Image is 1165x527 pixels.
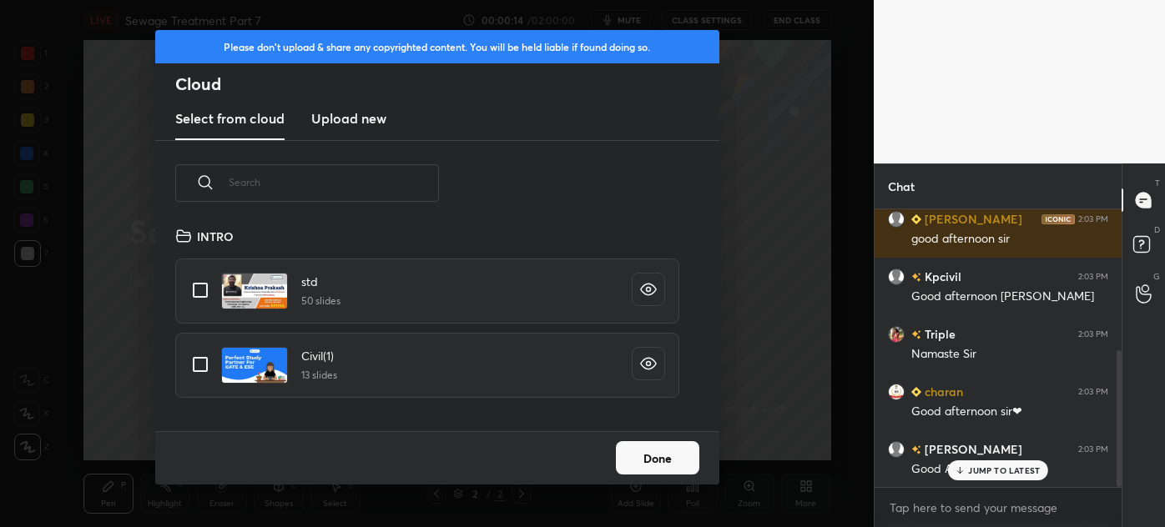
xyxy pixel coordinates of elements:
[911,231,1108,248] div: good afternoon sir
[229,147,439,218] input: Search
[911,289,1108,305] div: Good afternoon [PERSON_NAME]
[221,347,288,384] img: 1627879622FH4XSV.pdf
[301,273,340,290] h4: std
[155,30,719,63] div: Please don't upload & share any copyrighted content. You will be held liable if found doing so.
[921,440,1022,458] h6: [PERSON_NAME]
[155,221,699,432] div: grid
[175,108,285,128] h3: Select from cloud
[921,268,961,285] h6: Kpcivil
[888,326,905,343] img: 1e582d21b6814e00bea7a8ff03b1fb52.jpg
[921,210,1022,228] h6: [PERSON_NAME]
[301,368,337,383] h5: 13 slides
[911,214,921,224] img: Learner_Badge_beginner_1_8b307cf2a0.svg
[301,347,337,364] h4: Civil(1)
[1078,387,1108,397] div: 2:03 PM
[616,441,699,474] button: Done
[875,164,928,208] p: Chat
[1041,214,1075,224] img: iconic-dark.1390631f.png
[911,461,1108,478] div: Good Afternoon Sir
[911,330,921,339] img: no-rating-badge.077c3623.svg
[221,273,288,309] img: 1615040256AR9OND.pdf
[921,383,963,400] h6: charan
[888,441,905,458] img: default.png
[175,73,719,95] h2: Cloud
[888,269,905,285] img: default.png
[301,294,340,309] h5: 50 slides
[888,384,905,400] img: dff45c2d524b4e758148470a2e04cafa.jpg
[311,108,386,128] h3: Upload new
[197,228,234,245] h4: INTRO
[888,211,905,228] img: default.png
[911,387,921,397] img: Learner_Badge_beginner_1_8b307cf2a0.svg
[911,404,1108,420] div: Good afternoon sir❤
[1078,329,1108,339] div: 2:03 PM
[875,209,1122,487] div: grid
[1154,223,1160,236] p: D
[1153,270,1160,283] p: G
[1078,444,1108,454] div: 2:03 PM
[911,445,921,454] img: no-rating-badge.077c3623.svg
[911,273,921,282] img: no-rating-badge.077c3623.svg
[1078,214,1108,224] div: 2:03 PM
[1078,272,1108,282] div: 2:03 PM
[921,325,956,343] h6: Triple
[1155,177,1160,189] p: T
[968,465,1040,475] p: JUMP TO LATEST
[911,346,1108,363] div: Namaste Sir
